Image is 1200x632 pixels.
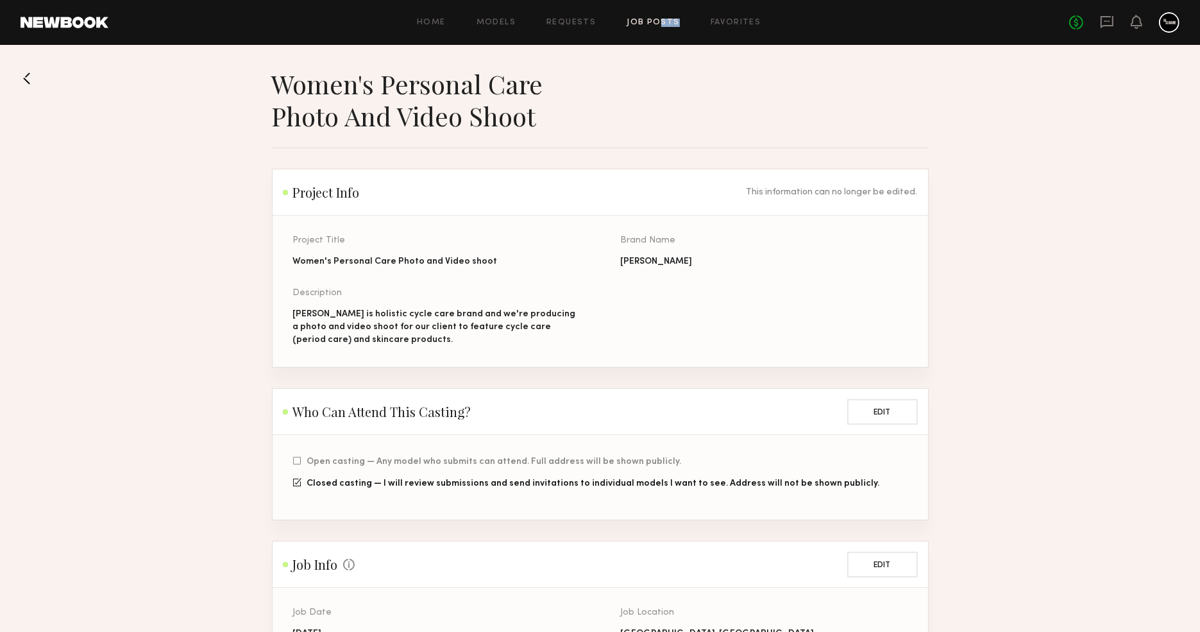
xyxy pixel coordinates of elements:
[627,19,680,27] a: Job Posts
[283,404,471,420] h2: Who Can Attend This Casting?
[847,552,918,577] button: Edit
[546,19,596,27] a: Requests
[621,608,908,617] div: Job Location
[293,608,394,617] div: Job Date
[293,308,580,346] div: [PERSON_NAME] is holistic cycle care brand and we're producing a photo and video shoot for our cl...
[283,557,355,572] h2: Job Info
[283,185,360,200] h2: Project Info
[621,255,908,268] div: [PERSON_NAME]
[293,255,580,268] div: Women's Personal Care Photo and Video shoot
[272,68,600,132] h1: Women's Personal Care Photo and Video shoot
[307,458,682,466] span: Open casting — Any model who submits can attend. Full address will be shown publicly.
[293,289,580,298] div: Description
[293,236,580,245] div: Project Title
[307,480,880,488] span: Closed casting — I will review submissions and send invitations to individual models I want to se...
[417,19,446,27] a: Home
[847,399,918,425] button: Edit
[621,236,908,245] div: Brand Name
[711,19,761,27] a: Favorites
[477,19,516,27] a: Models
[747,188,918,197] div: This information can no longer be edited.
